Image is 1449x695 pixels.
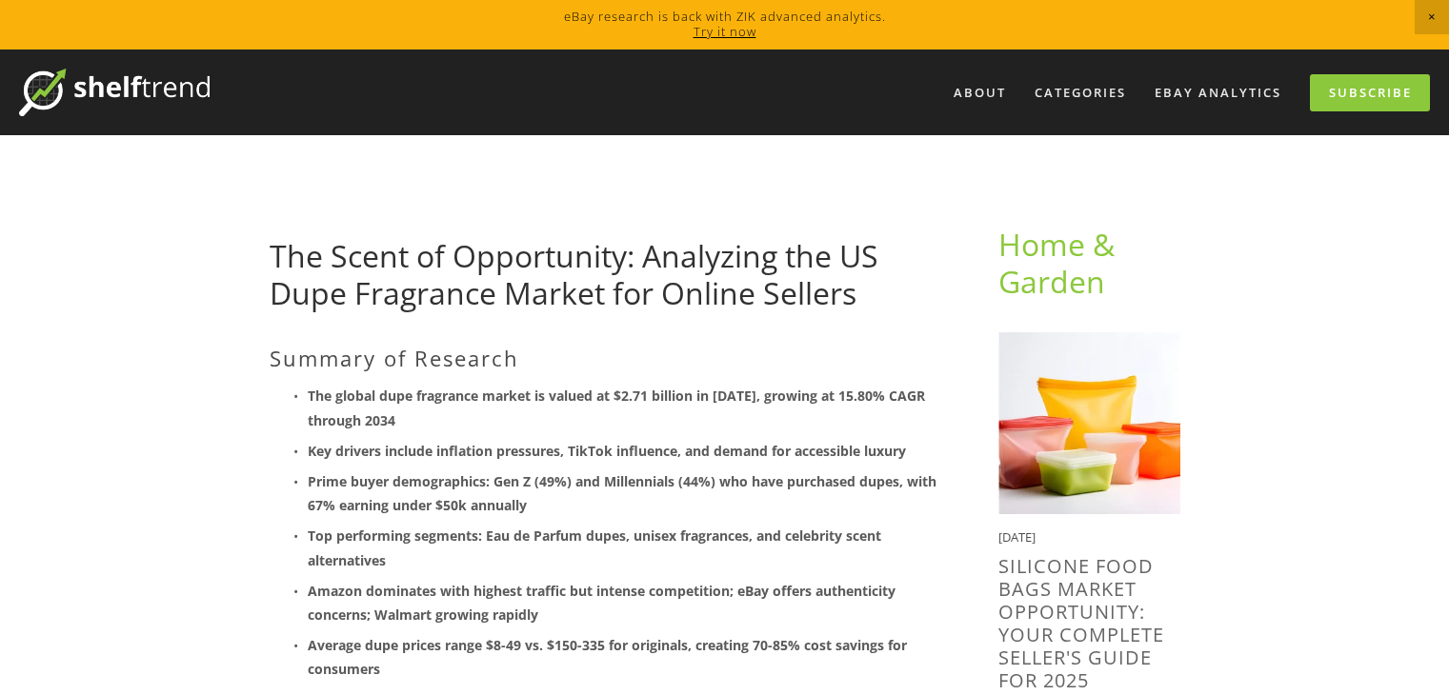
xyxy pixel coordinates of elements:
[308,387,929,428] strong: The global dupe fragrance market is valued at $2.71 billion in [DATE], growing at 15.80% CAGR thr...
[308,636,911,678] strong: Average dupe prices range $8-49 vs. $150-335 for originals, creating 70-85% cost savings for cons...
[998,224,1122,301] a: Home & Garden
[1310,74,1430,111] a: Subscribe
[19,69,210,116] img: ShelfTrend
[308,582,899,624] strong: Amazon dominates with highest traffic but intense competition; eBay offers authenticity concerns;...
[308,472,940,514] strong: Prime buyer demographics: Gen Z (49%) and Millennials (44%) who have purchased dupes, with 67% ea...
[270,346,937,370] h2: Summary of Research
[998,332,1180,514] img: Silicone Food Bags Market Opportunity: Your Complete Seller's Guide for 2025
[1142,77,1294,109] a: eBay Analytics
[1022,77,1138,109] div: Categories
[941,77,1018,109] a: About
[308,526,885,568] strong: Top performing segments: Eau de Parfum dupes, unisex fragrances, and celebrity scent alternatives
[998,528,1036,546] time: [DATE]
[998,553,1164,693] a: Silicone Food Bags Market Opportunity: Your Complete Seller's Guide for 2025
[308,442,906,460] strong: Key drivers include inflation pressures, TikTok influence, and demand for accessible luxury
[270,235,878,312] a: The Scent of Opportunity: Analyzing the US Dupe Fragrance Market for Online Sellers
[694,23,756,40] a: Try it now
